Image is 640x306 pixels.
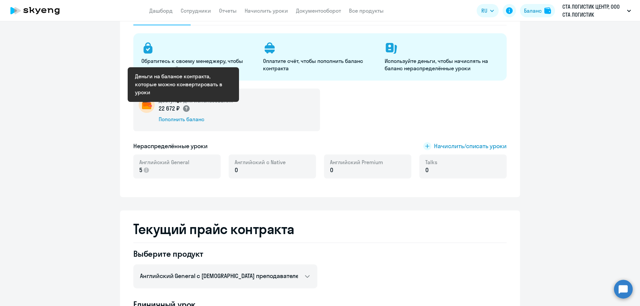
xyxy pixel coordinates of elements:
a: Все продукты [349,7,384,14]
span: Начислить/списать уроки [434,142,507,151]
span: 5 [139,166,142,174]
p: 22 672 ₽ [159,104,190,113]
span: Английский с Native [235,158,286,166]
a: Сотрудники [181,7,211,14]
p: СТА ЛОГИСТИК ЦЕНТР, ООО СТА ЛОГИСТИК [562,3,624,19]
a: Документооборот [296,7,341,14]
a: Начислить уроки [245,7,288,14]
div: Пополнить баланс [159,116,233,123]
a: Отчеты [219,7,237,14]
button: RU [477,4,499,17]
div: Деньги на балансе контракта, которые можно конвертировать в уроки [135,72,232,96]
span: Английский Premium [330,158,383,166]
p: Обратитесь к своему менеджеру, чтобы выставить счёт на оплату [141,57,255,72]
span: 0 [235,166,238,174]
span: Английский General [139,158,189,166]
a: Дашборд [149,7,173,14]
h2: Текущий прайс контракта [133,221,507,237]
button: Балансbalance [520,4,555,17]
h4: Выберите продукт [133,248,317,259]
span: RU [481,7,487,15]
span: 0 [425,166,429,174]
img: wallet-circle.png [139,97,155,113]
span: Talks [425,158,437,166]
span: 0 [330,166,333,174]
div: Баланс [524,7,542,15]
h5: Нераспределённые уроки [133,142,208,151]
button: СТА ЛОГИСТИК ЦЕНТР, ООО СТА ЛОГИСТИК [559,3,634,19]
p: Оплатите счёт, чтобы пополнить баланс контракта [263,57,377,72]
img: balance [544,7,551,14]
p: Используйте деньги, чтобы начислять на баланс нераспределённые уроки [385,57,498,72]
